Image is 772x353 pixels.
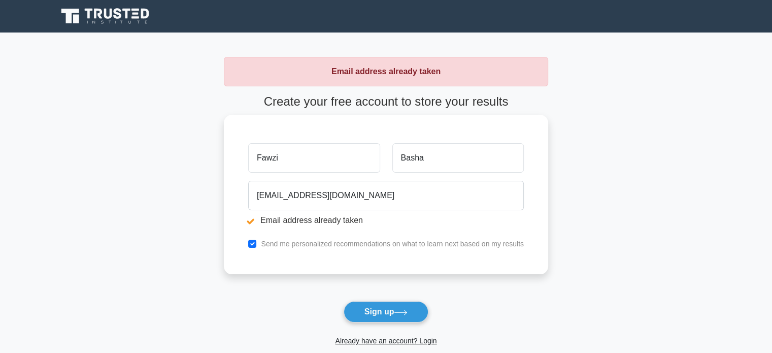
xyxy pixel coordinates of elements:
[344,301,429,323] button: Sign up
[248,181,524,210] input: Email
[331,67,441,76] strong: Email address already taken
[335,337,437,345] a: Already have an account? Login
[224,94,548,109] h4: Create your free account to store your results
[261,240,524,248] label: Send me personalized recommendations on what to learn next based on my results
[248,214,524,227] li: Email address already taken
[392,143,524,173] input: Last name
[248,143,380,173] input: First name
